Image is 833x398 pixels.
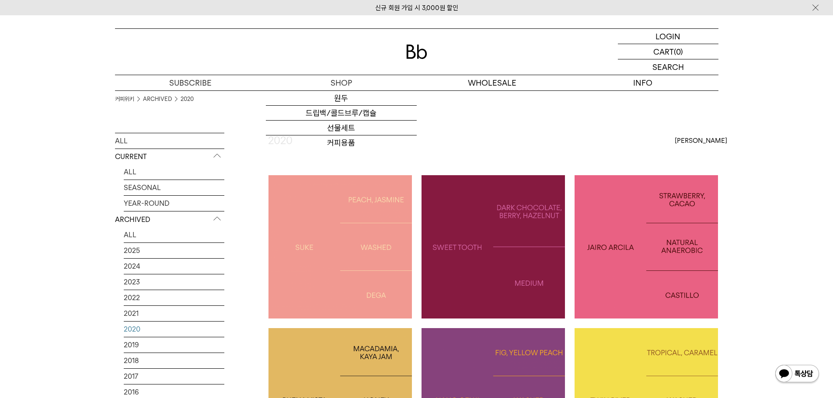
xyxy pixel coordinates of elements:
a: SEASONAL [124,180,224,195]
img: 1000001057_add2_091.png [268,175,412,318]
a: 커피용품 [266,135,417,150]
p: WHOLESALE [417,75,568,90]
a: LOGIN [618,29,718,44]
a: 신규 회원 가입 시 3,000원 할인 [375,4,458,12]
a: YEAR-ROUND [124,196,224,211]
a: 2023 [124,274,224,290]
p: CURRENT [115,149,224,165]
a: ALL [115,133,224,149]
a: 에티오피아 구지 우라가 수케ETHIOPIA GUJI SUKE LOT #5 [268,175,412,318]
img: 로고 [406,45,427,59]
a: 2017 [124,369,224,384]
a: ALL [124,164,224,180]
a: 2020 [124,322,224,337]
p: ARCHIVED [115,212,224,228]
a: 2018 [124,353,224,368]
p: INFO [568,75,718,90]
img: 카카오톡 채널 1:1 채팅 버튼 [774,364,820,385]
img: 1000001056_add2_04.png [422,175,565,318]
a: CART (0) [618,44,718,59]
a: SUBSCRIBE [115,75,266,90]
a: 2021 [124,306,224,321]
a: 2020 [181,95,194,104]
a: 커피위키 [115,95,134,104]
p: CART [653,44,674,59]
span: [PERSON_NAME] [675,135,727,146]
p: LOGIN [655,29,680,44]
a: 스윗 투스SWEET TOOTH [422,175,565,318]
a: 선물세트 [266,121,417,135]
a: 2022 [124,290,224,305]
a: 2025 [124,243,224,258]
a: 원두 [266,91,417,106]
a: 드립백/콜드브루/캡슐 [266,106,417,121]
a: 2024 [124,259,224,274]
img: 콜롬비아 하이로 아르실라 EF1 내추럴COLOMBIA JAIRO ARCILA EF1 NATURAL [575,175,718,318]
a: ALL [124,227,224,242]
a: SHOP [266,75,417,90]
p: SEARCH [652,59,684,75]
a: ARCHIVED [143,95,172,104]
a: 2019 [124,337,224,353]
p: (0) [674,44,683,59]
